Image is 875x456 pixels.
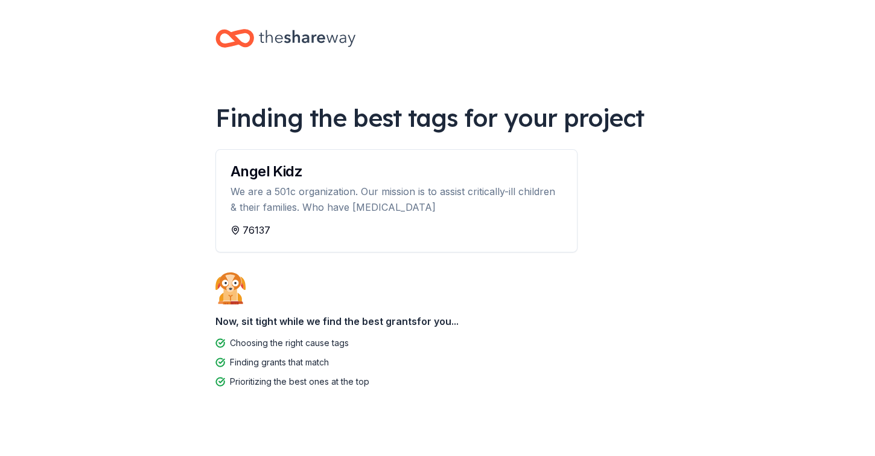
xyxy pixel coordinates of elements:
[230,336,349,350] div: Choosing the right cause tags
[215,309,660,333] div: Now, sit tight while we find the best grants for you...
[215,272,246,304] img: Dog waiting patiently
[215,101,660,135] div: Finding the best tags for your project
[230,355,329,370] div: Finding grants that match
[230,374,369,389] div: Prioritizing the best ones at the top
[231,164,562,179] div: Angel Kidz
[231,184,562,216] div: We are a 501c organization. Our mission is to assist critically-ill children & their families. Wh...
[231,223,562,237] div: 76137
